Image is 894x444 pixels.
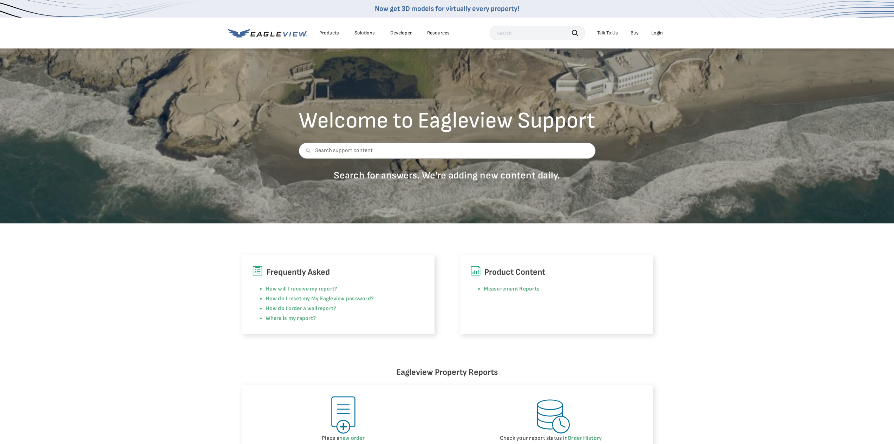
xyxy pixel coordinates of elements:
div: Resources [427,30,450,36]
p: Place a [252,435,435,442]
a: Now get 3D models for virtually every property! [375,5,519,13]
div: Talk To Us [597,30,618,36]
div: Products [319,30,339,36]
h6: Frequently Asked [252,266,424,279]
a: Developer [390,30,412,36]
p: Search for answers. We're adding new content daily. [299,169,595,182]
h6: Product Content [470,266,642,279]
h6: Eagleview Property Reports [242,366,653,379]
input: Search support content [299,143,595,159]
a: How do I order a wall [266,305,318,312]
input: Search [490,26,585,40]
a: Buy [631,30,639,36]
a: Measurement Reports [484,286,540,292]
a: How will I receive my report? [266,286,338,292]
a: How do I reset my My Eagleview password? [266,295,374,302]
div: Solutions [354,30,375,36]
p: Check your report status in [460,435,642,442]
a: Order History [568,435,602,442]
a: new order [339,435,365,442]
div: Login [651,30,663,36]
a: ? [333,305,336,312]
h2: Welcome to Eagleview Support [299,110,595,132]
a: Where is my report? [266,315,316,322]
a: report [318,305,333,312]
